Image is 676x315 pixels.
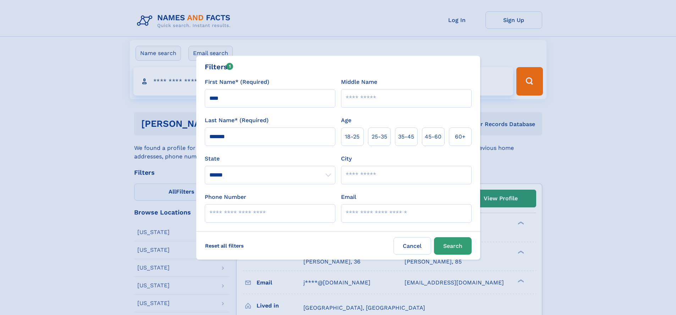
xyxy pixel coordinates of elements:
label: Email [341,193,356,201]
label: City [341,154,352,163]
label: Age [341,116,351,125]
label: First Name* (Required) [205,78,269,86]
span: 45‑60 [425,132,441,141]
label: Middle Name [341,78,377,86]
label: Phone Number [205,193,246,201]
label: State [205,154,335,163]
label: Cancel [394,237,431,255]
span: 18‑25 [345,132,359,141]
span: 60+ [455,132,466,141]
label: Reset all filters [200,237,248,254]
span: 35‑45 [398,132,414,141]
button: Search [434,237,472,255]
div: Filters [205,61,233,72]
span: 25‑35 [372,132,387,141]
label: Last Name* (Required) [205,116,269,125]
